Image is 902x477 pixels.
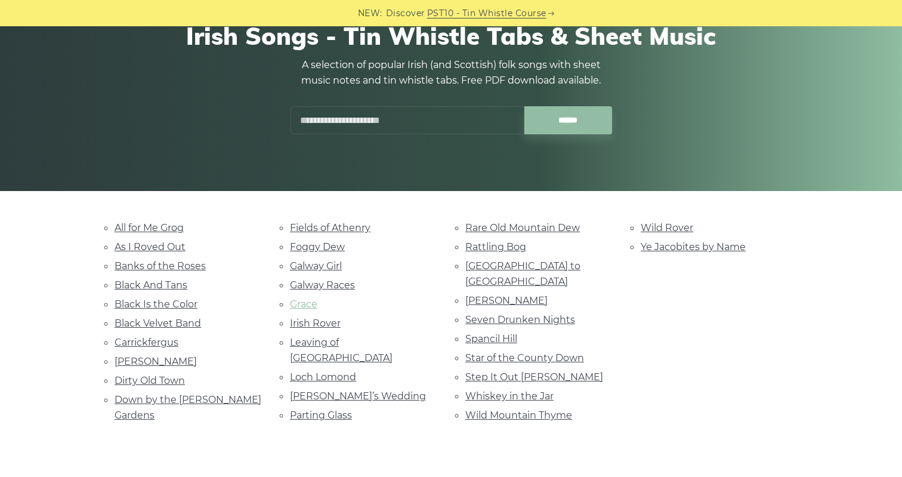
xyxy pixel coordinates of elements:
a: Ye Jacobites by Name [641,241,746,253]
a: Leaving of [GEOGRAPHIC_DATA] [290,337,393,364]
a: Black Velvet Band [115,318,201,329]
a: PST10 - Tin Whistle Course [427,7,546,20]
span: Discover [386,7,425,20]
a: As I Roved Out [115,241,186,253]
a: Carrickfergus [115,337,178,348]
a: Rare Old Mountain Dew [465,222,580,233]
a: Foggy Dew [290,241,345,253]
a: [PERSON_NAME] [115,356,197,367]
a: Banks of the Roses [115,260,206,272]
a: Down by the [PERSON_NAME] Gardens [115,394,261,421]
a: Black Is the Color [115,298,197,310]
a: Dirty Old Town [115,375,185,386]
a: [GEOGRAPHIC_DATA] to [GEOGRAPHIC_DATA] [465,260,580,287]
span: NEW: [358,7,382,20]
a: Wild Mountain Thyme [465,410,572,421]
a: Step It Out [PERSON_NAME] [465,371,603,383]
a: Wild Rover [641,222,693,233]
a: Galway Races [290,279,355,291]
a: Spancil Hill [465,333,517,344]
a: Whiskey in the Jar [465,390,554,402]
a: Grace [290,298,317,310]
a: Galway Girl [290,260,342,272]
a: Black And Tans [115,279,187,291]
a: Seven Drunken Nights [465,314,575,325]
a: Star of the County Down [465,352,584,364]
a: All for Me Grog [115,222,184,233]
a: Rattling Bog [465,241,526,253]
p: A selection of popular Irish (and Scottish) folk songs with sheet music notes and tin whistle tab... [290,57,612,88]
a: [PERSON_NAME]’s Wedding [290,390,426,402]
a: Loch Lomond [290,371,356,383]
h1: Irish Songs - Tin Whistle Tabs & Sheet Music [115,21,787,50]
a: Fields of Athenry [290,222,370,233]
a: Parting Glass [290,410,352,421]
a: [PERSON_NAME] [465,295,548,306]
a: Irish Rover [290,318,341,329]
